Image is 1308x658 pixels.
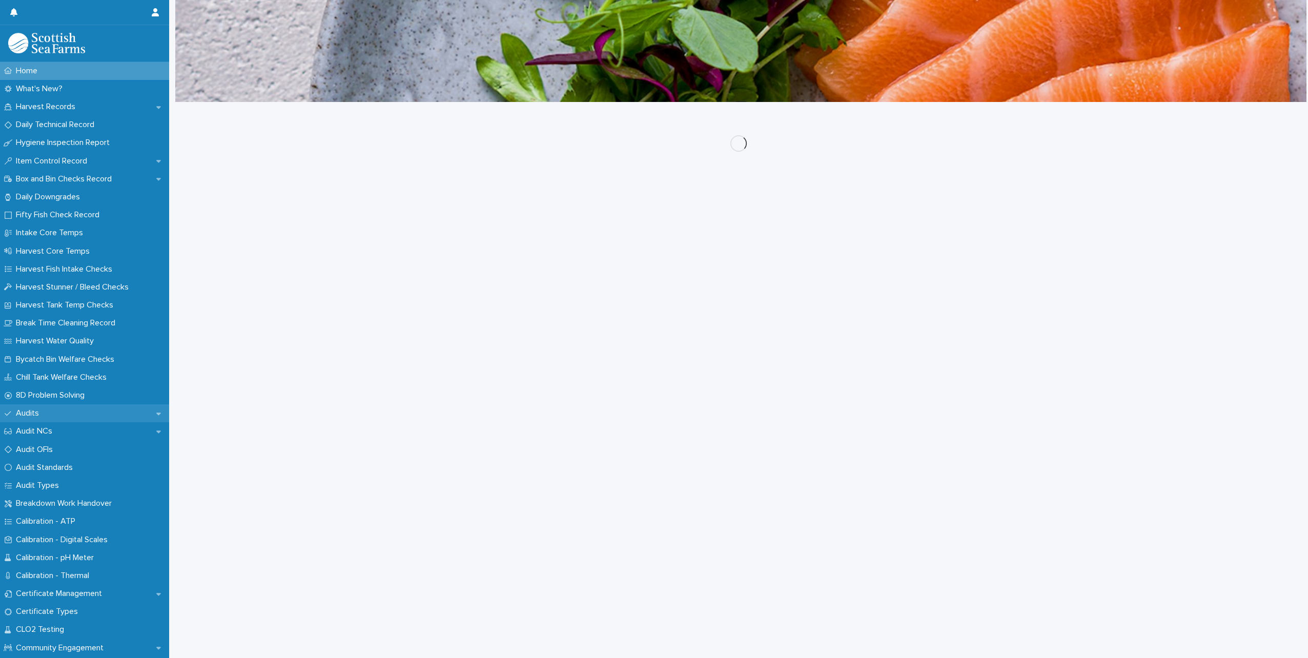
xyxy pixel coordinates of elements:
[12,174,120,184] p: Box and Bin Checks Record
[12,481,67,490] p: Audit Types
[12,408,47,418] p: Audits
[12,120,103,130] p: Daily Technical Record
[12,643,112,653] p: Community Engagement
[12,553,102,563] p: Calibration - pH Meter
[12,282,137,292] p: Harvest Stunner / Bleed Checks
[12,102,84,112] p: Harvest Records
[12,138,118,148] p: Hygiene Inspection Report
[12,84,71,94] p: What's New?
[12,390,93,400] p: 8D Problem Solving
[12,264,120,274] p: Harvest Fish Intake Checks
[12,228,91,238] p: Intake Core Temps
[12,445,61,455] p: Audit OFIs
[12,66,46,76] p: Home
[12,517,84,526] p: Calibration - ATP
[12,246,98,256] p: Harvest Core Temps
[8,33,85,53] img: mMrefqRFQpe26GRNOUkG
[12,625,72,634] p: CLO2 Testing
[12,426,60,436] p: Audit NCs
[12,373,115,382] p: Chill Tank Welfare Checks
[12,336,102,346] p: Harvest Water Quality
[12,607,86,616] p: Certificate Types
[12,192,88,202] p: Daily Downgrades
[12,318,124,328] p: Break Time Cleaning Record
[12,300,121,310] p: Harvest Tank Temp Checks
[12,499,120,508] p: Breakdown Work Handover
[12,589,110,599] p: Certificate Management
[12,463,81,472] p: Audit Standards
[12,355,122,364] p: Bycatch Bin Welfare Checks
[12,571,97,581] p: Calibration - Thermal
[12,156,95,166] p: Item Control Record
[12,535,116,545] p: Calibration - Digital Scales
[12,210,108,220] p: Fifty Fish Check Record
